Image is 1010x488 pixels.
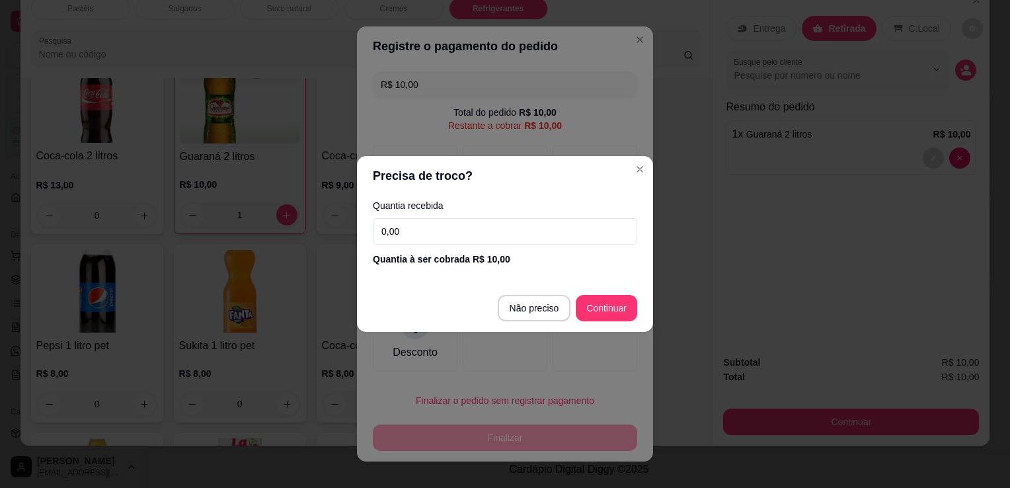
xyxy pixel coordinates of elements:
[576,295,637,321] button: Continuar
[357,156,653,196] header: Precisa de troco?
[373,201,637,210] label: Quantia recebida
[498,295,571,321] button: Não preciso
[629,159,650,180] button: Close
[373,253,637,266] div: Quantia à ser cobrada R$ 10,00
